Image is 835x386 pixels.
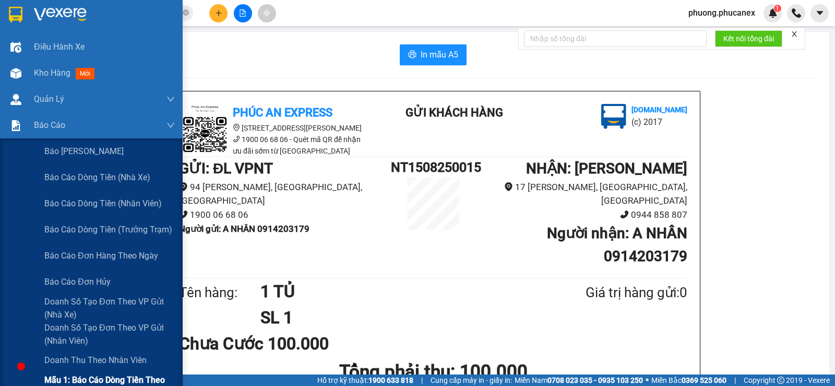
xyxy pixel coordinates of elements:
[179,224,309,234] b: Người gửi : A NHÂN 0914203179
[64,15,103,64] b: Gửi khách hàng
[777,377,784,384] span: copyright
[10,68,21,79] img: warehouse-icon
[776,5,779,12] span: 1
[601,104,626,129] img: logo.jpg
[44,354,147,367] span: Doanh thu theo nhân viên
[34,92,64,106] span: Quản Lý
[504,182,513,191] span: environment
[113,13,138,38] img: logo.jpg
[715,30,782,47] button: Kết nối tổng đài
[166,121,175,130] span: down
[179,208,391,222] li: 1900 06 68 06
[620,210,629,219] span: phone
[260,305,535,331] h1: SL 1
[526,160,687,177] b: NHẬN : [PERSON_NAME]
[631,106,687,114] b: [DOMAIN_NAME]
[651,375,726,386] span: Miền Bắc
[631,115,687,128] li: (c) 2017
[44,295,175,321] span: Doanh số tạo đơn theo VP gửi (nhà xe)
[233,135,240,143] span: phone
[391,157,475,178] h1: NT1508250015
[215,9,222,17] span: plus
[646,378,649,382] span: ⚪️
[34,119,65,132] span: Báo cáo
[431,375,512,386] span: Cung cấp máy in - giấy in:
[10,42,21,53] img: warehouse-icon
[234,4,252,22] button: file-add
[680,6,764,19] span: phuong.phucanex
[792,8,801,18] img: phone-icon
[88,50,144,63] li: (c) 2017
[179,357,687,386] h1: Tổng phải thu: 100.000
[774,5,781,12] sup: 1
[547,225,687,265] b: Người nhận : A NHÂN 0914203179
[682,376,726,384] strong: 0369 525 060
[10,94,21,105] img: warehouse-icon
[233,106,332,119] b: Phúc An Express
[9,7,22,22] img: logo-vxr
[44,249,158,262] span: Báo cáo đơn hàng theo ngày
[260,278,535,305] h1: 1 TỦ
[734,375,736,386] span: |
[179,331,347,357] div: Chưa Cước 100.000
[547,376,643,384] strong: 0708 023 035 - 0935 103 250
[44,223,172,236] span: Báo cáo dòng tiền (trưởng trạm)
[13,67,54,135] b: Phúc An Express
[179,122,367,134] li: [STREET_ADDRESS][PERSON_NAME]
[815,8,825,18] span: caret-down
[768,8,778,18] img: icon-new-feature
[400,44,467,65] button: printerIn mẫu A5
[723,33,774,44] span: Kết nối tổng đài
[535,282,687,303] div: Giá trị hàng gửi: 0
[475,208,687,222] li: 0944 858 807
[179,282,260,303] div: Tên hàng:
[515,375,643,386] span: Miền Nam
[810,4,829,22] button: caret-down
[475,180,687,208] li: 17 [PERSON_NAME], [GEOGRAPHIC_DATA], [GEOGRAPHIC_DATA]
[179,210,188,219] span: phone
[791,30,798,38] span: close
[179,134,367,157] li: 1900 06 68 06 - Quét mã QR để nhận ưu đãi sớm từ [GEOGRAPHIC_DATA]
[44,197,162,210] span: Báo cáo dòng tiền (nhân viên)
[13,13,65,65] img: logo.jpg
[209,4,228,22] button: plus
[76,68,94,79] span: mới
[239,9,246,17] span: file-add
[44,275,111,288] span: Báo cáo đơn hủy
[44,321,175,347] span: Doanh số tạo đơn theo VP gửi (nhân viên)
[524,30,707,47] input: Nhập số tổng đài
[183,9,189,16] span: close-circle
[421,375,423,386] span: |
[179,182,188,191] span: environment
[10,120,21,131] img: solution-icon
[166,95,175,103] span: down
[421,48,458,61] span: In mẫu A5
[88,40,144,48] b: [DOMAIN_NAME]
[183,8,189,18] span: close-circle
[408,50,416,60] span: printer
[44,171,150,184] span: Báo cáo dòng tiền (nhà xe)
[368,376,413,384] strong: 1900 633 818
[179,180,391,208] li: 94 [PERSON_NAME], [GEOGRAPHIC_DATA], [GEOGRAPHIC_DATA]
[263,9,270,17] span: aim
[233,124,240,131] span: environment
[179,104,231,156] img: logo.jpg
[317,375,413,386] span: Hỗ trợ kỹ thuật:
[34,40,85,53] span: Điều hành xe
[34,68,70,78] span: Kho hàng
[258,4,276,22] button: aim
[179,160,273,177] b: GỬI : ĐL VPNT
[44,145,124,158] span: Báo [PERSON_NAME]
[405,106,503,119] b: Gửi khách hàng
